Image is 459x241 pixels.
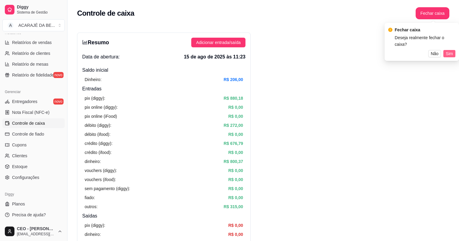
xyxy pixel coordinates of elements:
article: sem pagamento (diggy): [85,185,130,192]
a: Controle de caixa [2,118,65,128]
article: R$ 206,00 [223,76,243,83]
h2: Controle de caixa [77,8,134,18]
a: Relatórios de vendas [2,38,65,47]
a: Relatório de mesas [2,59,65,69]
article: pix online (iFood) [85,113,117,120]
span: Relatório de mesas [12,61,48,67]
article: dinheiro: [85,231,101,238]
span: Planos [12,201,25,207]
a: Precisa de ajuda? [2,210,65,220]
span: exclamation-circle [388,28,392,32]
article: R$ 0,00 [228,131,243,138]
span: A [8,22,14,28]
article: R$ 315,00 [223,203,243,210]
button: Sim [443,50,455,57]
button: CEO - [PERSON_NAME][EMAIL_ADDRESS][DOMAIN_NAME] [2,224,65,239]
button: Adicionar entrada/saída [191,38,245,47]
article: R$ 0,00 [228,185,243,192]
span: Adicionar entrada/saída [196,39,241,46]
article: dinheiro: [85,158,101,165]
span: Nota Fiscal (NFC-e) [12,109,49,115]
a: Controle de fiado [2,129,65,139]
article: crédito (diggy): [85,140,113,147]
article: vouchers (ifood): [85,176,116,183]
span: Relatório de fidelidade [12,72,54,78]
span: 15 de ago de 2025 às 11:23 [184,53,245,61]
a: Relatório de fidelidadenovo [2,70,65,80]
a: Cupons [2,140,65,150]
a: Estoque [2,162,65,171]
span: bar-chart [82,39,88,45]
article: R$ 0,00 [228,231,243,238]
span: Relatórios de vendas [12,39,52,45]
article: pix (diggy): [85,95,105,102]
h4: Saídas [82,212,245,220]
article: R$ 0,00 [228,194,243,201]
a: Planos [2,199,65,209]
article: R$ 676,79 [223,140,243,147]
article: R$ 0,00 [228,176,243,183]
article: débito (ifood): [85,131,111,138]
span: Relatório de clientes [12,50,50,56]
div: ACARAJÉ DA BE ... [18,22,55,28]
article: Dinheiro: [85,76,101,83]
div: Diggy [2,189,65,199]
div: Deseja realmente fechar o caixa? [395,34,455,48]
span: Entregadores [12,99,37,105]
article: pix (diggy): [85,222,105,229]
span: Diggy [17,5,62,10]
a: Entregadoresnovo [2,97,65,106]
article: vouchers (diggy): [85,167,117,174]
span: Cupons [12,142,27,148]
article: outros: [85,203,98,210]
article: R$ 272,00 [223,122,243,129]
a: Clientes [2,151,65,161]
article: R$ 800,37 [223,158,243,165]
article: R$ 880,18 [223,95,243,102]
div: Gerenciar [2,87,65,97]
span: Configurações [12,174,39,180]
article: R$ 0,00 [228,167,243,174]
button: Select a team [2,19,65,31]
article: R$ 0,00 [228,222,243,229]
article: R$ 0,00 [228,113,243,120]
h3: Resumo [82,38,109,47]
span: Não [431,50,439,57]
article: R$ 0,00 [228,149,243,156]
button: Não [428,50,441,57]
span: Controle de fiado [12,131,44,137]
span: Estoque [12,164,27,170]
article: fiado: [85,194,95,201]
span: CEO - [PERSON_NAME] [17,226,55,232]
h4: Saldo inícial [82,67,245,74]
span: Sistema de Gestão [17,10,62,15]
article: crédito (ifood): [85,149,111,156]
a: DiggySistema de Gestão [2,2,65,17]
a: Configurações [2,173,65,182]
span: Data de abertura: [82,53,120,61]
a: Nota Fiscal (NFC-e) [2,108,65,117]
article: débito (diggy): [85,122,111,129]
div: Fechar caixa [395,27,455,33]
span: Precisa de ajuda? [12,212,46,218]
button: Fechar caixa [416,7,449,19]
span: Clientes [12,153,27,159]
span: [EMAIL_ADDRESS][DOMAIN_NAME] [17,232,55,236]
h4: Entradas [82,85,245,92]
span: Controle de caixa [12,120,45,126]
a: Relatório de clientes [2,49,65,58]
article: pix online (diggy): [85,104,118,111]
article: R$ 0,00 [228,104,243,111]
span: Sim [446,50,453,57]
